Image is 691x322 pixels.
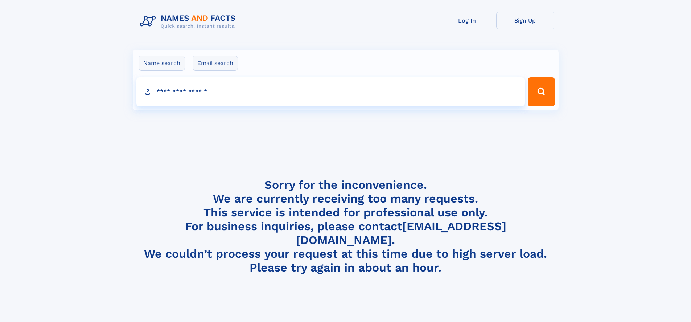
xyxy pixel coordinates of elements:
[496,12,554,29] a: Sign Up
[136,77,525,106] input: search input
[193,56,238,71] label: Email search
[137,12,242,31] img: Logo Names and Facts
[137,178,554,275] h4: Sorry for the inconvenience. We are currently receiving too many requests. This service is intend...
[438,12,496,29] a: Log In
[528,77,555,106] button: Search Button
[139,56,185,71] label: Name search
[296,219,506,247] a: [EMAIL_ADDRESS][DOMAIN_NAME]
